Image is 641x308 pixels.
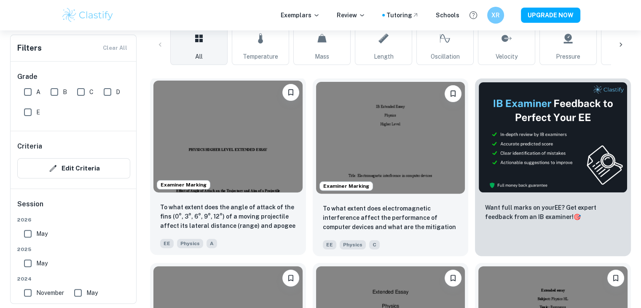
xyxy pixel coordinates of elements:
p: Want full marks on your EE ? Get expert feedback from an IB examiner! [485,203,621,222]
button: Bookmark [282,270,299,286]
p: Exemplars [281,11,320,20]
h6: Filters [17,42,42,54]
p: To what extent does the angle of attack of the fins (0°, 3°, 6°, 9°, 12°) of a moving projectile ... [160,203,296,231]
h6: XR [491,11,500,20]
a: Schools [436,11,459,20]
span: Temperature [243,52,278,61]
button: XR [487,7,504,24]
span: A [36,87,40,97]
span: May [86,288,98,297]
button: Help and Feedback [466,8,480,22]
span: E [36,108,40,117]
span: C [369,240,380,249]
button: Bookmark [445,85,461,102]
img: Clastify logo [61,7,115,24]
span: May [36,259,48,268]
h6: Session [17,199,130,216]
img: Physics EE example thumbnail: To what extent does the angle of attack [153,81,303,192]
span: 🎯 [574,213,581,220]
img: Physics EE example thumbnail: To what extent does electromagnetic inte [316,82,465,194]
span: May [36,229,48,238]
a: Examiner MarkingBookmarkTo what extent does the angle of attack of the fins (0°, 3°, 6°, 9°, 12°)... [150,78,306,256]
span: B [63,87,67,97]
h6: Grade [17,72,130,82]
h6: Criteria [17,141,42,151]
span: Examiner Marking [157,181,210,189]
span: EE [323,240,336,249]
span: C [89,87,94,97]
img: Thumbnail [478,82,628,193]
span: EE [160,239,174,248]
span: Pressure [556,52,580,61]
a: ThumbnailWant full marks on yourEE? Get expert feedback from an IB examiner! [475,78,631,256]
button: Edit Criteria [17,158,130,178]
span: Velocity [496,52,518,61]
button: UPGRADE NOW [521,8,580,23]
span: Oscillation [431,52,460,61]
span: A [207,239,217,248]
p: To what extent does electromagnetic interference affect the performance of computer devices and w... [323,204,459,232]
span: Physics [177,239,203,248]
span: Mass [315,52,329,61]
span: D [116,87,120,97]
span: 2025 [17,246,130,253]
button: Bookmark [607,270,624,286]
span: 2024 [17,275,130,283]
a: Examiner MarkingBookmarkTo what extent does electromagnetic interference affect the performance o... [313,78,469,256]
a: Tutoring [386,11,419,20]
span: Physics [340,240,366,249]
span: Length [374,52,394,61]
span: Examiner Marking [320,182,373,190]
p: Review [337,11,365,20]
span: November [36,288,64,297]
span: 2026 [17,216,130,224]
button: Bookmark [282,84,299,101]
span: All [195,52,203,61]
button: Bookmark [445,270,461,286]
